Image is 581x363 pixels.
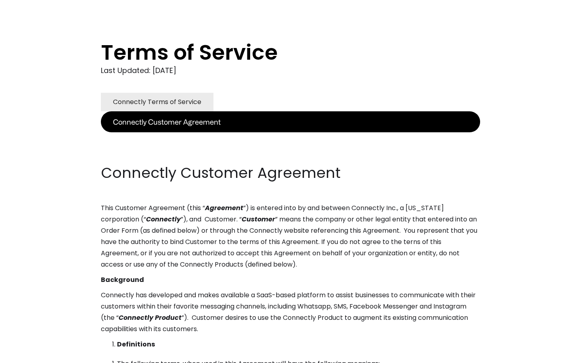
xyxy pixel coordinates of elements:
[101,132,480,144] p: ‍
[117,340,155,349] strong: Definitions
[101,65,480,77] div: Last Updated: [DATE]
[113,96,201,108] div: Connectly Terms of Service
[119,313,182,322] em: Connectly Product
[101,275,144,284] strong: Background
[16,349,48,360] ul: Language list
[101,40,448,65] h1: Terms of Service
[146,215,181,224] em: Connectly
[101,290,480,335] p: Connectly has developed and makes available a SaaS-based platform to assist businesses to communi...
[101,148,480,159] p: ‍
[242,215,275,224] em: Customer
[113,116,221,127] div: Connectly Customer Agreement
[205,203,243,213] em: Agreement
[101,202,480,270] p: This Customer Agreement (this “ ”) is entered into by and between Connectly Inc., a [US_STATE] co...
[8,348,48,360] aside: Language selected: English
[101,163,480,183] h2: Connectly Customer Agreement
